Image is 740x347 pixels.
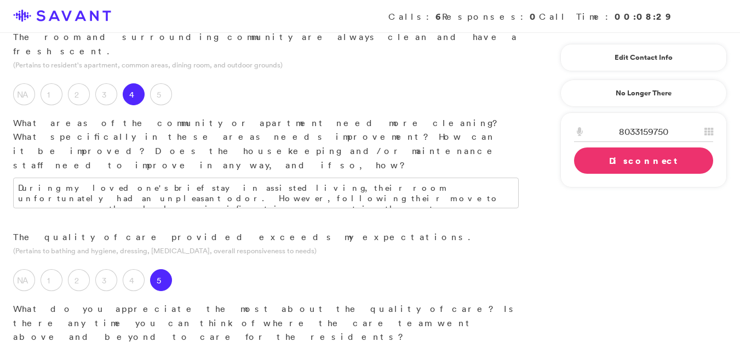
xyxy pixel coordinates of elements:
[123,83,145,105] label: 4
[68,83,90,105] label: 2
[13,60,519,70] p: (Pertains to resident's apartment, common areas, dining room, and outdoor grounds)
[13,246,519,256] p: (Pertains to bathing and hygiene, dressing, [MEDICAL_DATA], overall responsiveness to needs)
[95,269,117,291] label: 3
[123,269,145,291] label: 4
[68,269,90,291] label: 2
[41,269,62,291] label: 1
[615,10,672,22] strong: 00:08:29
[150,269,172,291] label: 5
[13,116,519,172] p: What areas of the community or apartment need more cleaning? What specifically in these areas nee...
[435,10,442,22] strong: 6
[13,269,35,291] label: NA
[13,230,519,244] p: The quality of care provided exceeds my expectations.
[574,49,713,66] a: Edit Contact Info
[530,10,539,22] strong: 0
[13,302,519,344] p: What do you appreciate the most about the quality of care? Is there any time you can think of whe...
[95,83,117,105] label: 3
[150,83,172,105] label: 5
[574,147,713,174] a: Disconnect
[41,83,62,105] label: 1
[560,79,727,107] a: No Longer There
[13,83,35,105] label: NA
[13,30,519,58] p: The room and surrounding community are always clean and have a fresh scent.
